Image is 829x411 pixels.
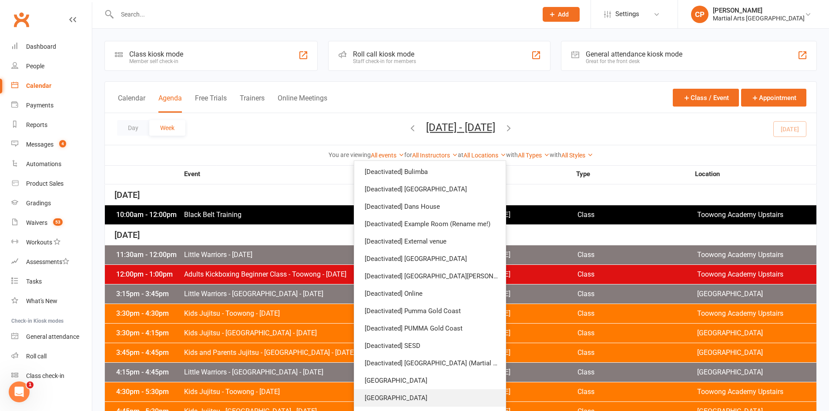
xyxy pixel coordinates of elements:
[354,285,506,302] a: [Deactivated] Online
[697,251,816,258] span: Toowong Academy Upstairs
[577,291,697,297] span: Class
[114,349,184,356] div: 3:45pm - 4:45pm
[673,89,739,107] button: Class / Event
[11,76,92,96] a: Calendar
[11,135,92,154] a: Messages 4
[697,369,816,376] span: [GEOGRAPHIC_DATA]
[114,330,184,337] div: 3:30pm - 4:15pm
[354,215,506,233] a: [Deactivated] Example Room (Rename me!)
[11,272,92,291] a: Tasks
[458,349,577,356] span: [PERSON_NAME]
[506,151,518,158] strong: with
[240,94,265,113] button: Trainers
[697,291,816,297] span: [GEOGRAPHIC_DATA]
[26,353,47,360] div: Roll call
[577,369,697,376] span: Class
[114,291,184,297] div: 3:15pm - 3:45pm
[11,347,92,366] a: Roll call
[741,89,806,107] button: Appointment
[329,151,371,158] strong: You are viewing
[426,121,495,134] button: [DATE] - [DATE]
[404,151,412,158] strong: for
[10,9,32,30] a: Clubworx
[9,381,30,402] iframe: Intercom live chat
[184,251,406,258] span: Little Warriors - [DATE]
[26,278,42,285] div: Tasks
[577,310,697,317] span: Class
[697,330,816,337] span: [GEOGRAPHIC_DATA]
[184,310,406,317] span: Kids Jujitsu - Toowong - [DATE]
[149,120,185,136] button: Week
[26,333,79,340] div: General attendance
[26,141,54,148] div: Messages
[184,271,406,278] span: Adults Kickboxing Beginner Class - Toowong - [DATE]
[695,171,814,177] strong: Location
[615,4,639,24] span: Settings
[114,8,531,20] input: Search...
[26,258,69,265] div: Assessments
[458,369,577,376] span: [PERSON_NAME]
[561,152,593,159] a: All Styles
[195,94,227,113] button: Free Trials
[697,349,816,356] span: [GEOGRAPHIC_DATA]
[114,388,184,395] div: 4:30pm - 5:30pm
[105,185,816,205] div: [DATE]
[26,102,54,109] div: Payments
[26,180,64,187] div: Product Sales
[518,152,550,159] a: All Types
[184,330,406,337] span: Kids Jujitsu - [GEOGRAPHIC_DATA] - [DATE]
[550,151,561,158] strong: with
[184,211,406,218] span: Black Belt Training
[577,251,697,258] span: Class
[105,225,816,245] div: [DATE]
[697,271,816,278] span: Toowong Academy Upstairs
[11,194,92,213] a: Gradings
[114,271,184,278] div: 12:00pm - 1:00pm
[697,388,816,395] span: Toowong Academy Upstairs
[129,50,183,58] div: Class kiosk mode
[26,200,51,207] div: Gradings
[27,381,34,388] span: 1
[697,211,816,218] span: Toowong Academy Upstairs
[11,174,92,194] a: Product Sales
[577,271,697,278] span: Class
[577,388,697,395] span: Class
[354,320,506,337] a: [Deactivated] PUMMA Gold Coast
[11,154,92,174] a: Automations
[577,349,697,356] span: Class
[11,233,92,252] a: Workouts
[458,211,577,218] span: [PERSON_NAME]
[26,297,57,304] div: What's New
[354,354,506,372] a: [Deactivated] [GEOGRAPHIC_DATA] (Martial Arts Hall)
[59,140,66,147] span: 4
[458,310,577,317] span: [PERSON_NAME]
[184,369,406,376] span: Little Warriors - [GEOGRAPHIC_DATA] - [DATE]
[117,120,149,136] button: Day
[458,251,577,258] span: [PERSON_NAME]
[354,163,506,180] a: [Deactivated] Bulimba
[354,302,506,320] a: [Deactivated] Pumma Gold Coast
[158,94,182,113] button: Agenda
[577,211,697,218] span: Class
[354,337,506,354] a: [Deactivated] SESD
[463,152,506,159] a: All Locations
[118,94,145,113] button: Calendar
[11,213,92,233] a: Waivers 53
[353,50,416,58] div: Roll call kiosk mode
[412,152,458,159] a: All Instructors
[11,57,92,76] a: People
[577,330,697,337] span: Class
[26,372,64,379] div: Class check-in
[458,271,577,278] span: [PERSON_NAME]
[543,7,580,22] button: Add
[53,218,63,226] span: 53
[691,6,708,23] div: CP
[354,233,506,250] a: [Deactivated] External venue
[586,58,682,64] div: Great for the front desk
[11,252,92,272] a: Assessments
[184,171,405,177] strong: Event
[11,327,92,347] a: General attendance kiosk mode
[697,310,816,317] span: Toowong Academy Upstairs
[184,291,406,297] span: Little Warriors - [GEOGRAPHIC_DATA] - [DATE]
[26,43,56,50] div: Dashboard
